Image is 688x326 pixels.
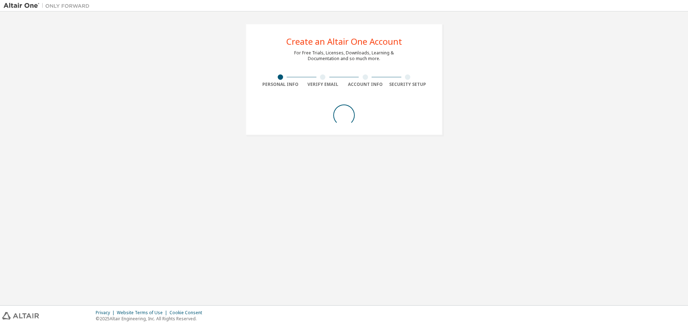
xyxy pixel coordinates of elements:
img: Altair One [4,2,93,9]
p: © 2025 Altair Engineering, Inc. All Rights Reserved. [96,316,206,322]
div: For Free Trials, Licenses, Downloads, Learning & Documentation and so much more. [294,50,394,62]
div: Website Terms of Use [117,310,169,316]
div: Security Setup [387,82,429,87]
div: Create an Altair One Account [286,37,402,46]
img: altair_logo.svg [2,312,39,320]
div: Personal Info [259,82,302,87]
div: Cookie Consent [169,310,206,316]
div: Privacy [96,310,117,316]
div: Account Info [344,82,387,87]
div: Verify Email [302,82,344,87]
